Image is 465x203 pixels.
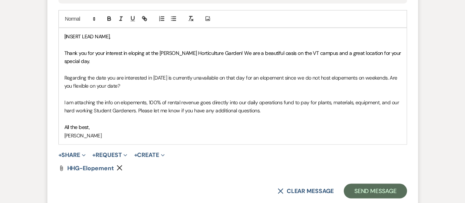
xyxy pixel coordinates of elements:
[64,124,90,130] span: All the best,
[92,152,96,158] span: +
[64,132,401,140] p: [PERSON_NAME]
[64,74,401,90] p: Regarding the date you are interested in [DATE] is currently unavailable on that day for an elope...
[64,50,402,64] span: Thank you for your interest in eloping at the [PERSON_NAME] Horticulture Garden! We are a beautif...
[134,152,164,158] button: Create
[64,98,401,115] p: I am attaching the info on elopements, 100% of rental revenue goes directly into our daily operat...
[67,164,114,172] span: HHG-elopement
[92,152,127,158] button: Request
[344,183,407,198] button: Send Message
[278,188,333,194] button: Clear message
[58,152,62,158] span: +
[67,165,114,171] a: HHG-elopement
[58,152,86,158] button: Share
[64,33,111,40] span: [INSERT LEAD NAME],
[134,152,137,158] span: +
